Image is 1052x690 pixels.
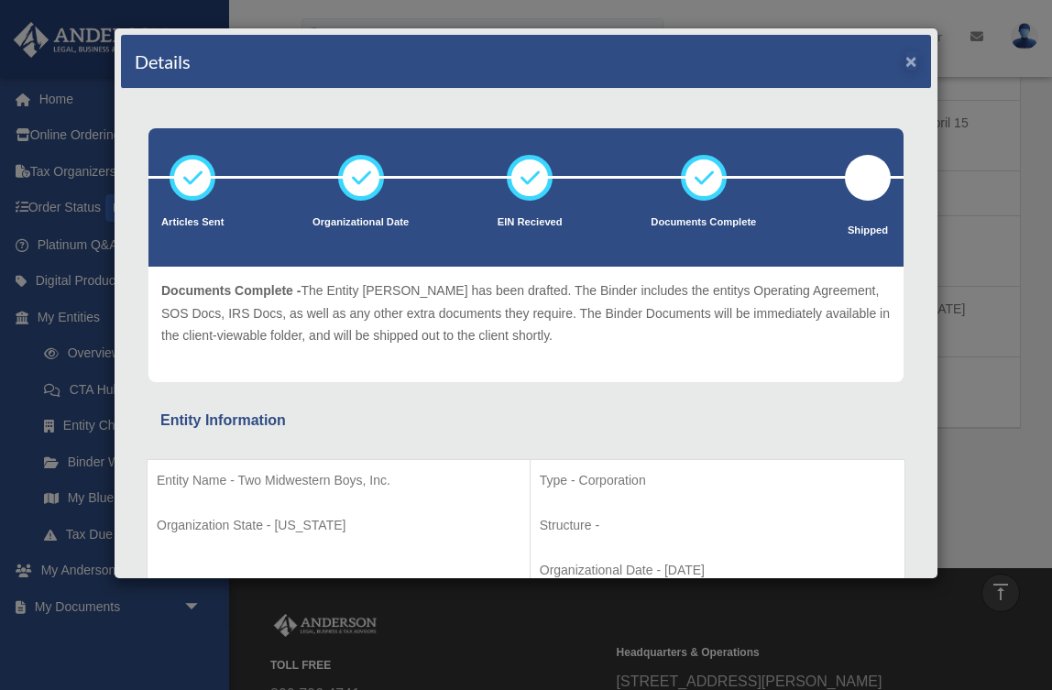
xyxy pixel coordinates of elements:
p: Structure - [540,514,895,537]
p: Entity Name - Two Midwestern Boys, Inc. [157,469,521,492]
p: Type - Corporation [540,469,895,492]
p: Documents Complete [651,214,756,232]
p: The Entity [PERSON_NAME] has been drafted. The Binder includes the entitys Operating Agreement, S... [161,279,891,347]
span: Documents Complete - [161,283,301,298]
p: Shipped [845,222,891,240]
p: EIN Recieved [498,214,563,232]
p: Articles Sent [161,214,224,232]
p: Organizational Date - [DATE] [540,559,895,582]
p: Organization State - [US_STATE] [157,514,521,537]
button: × [905,51,917,71]
div: Entity Information [160,408,892,433]
h4: Details [135,49,191,74]
p: Organizational Date [312,214,409,232]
